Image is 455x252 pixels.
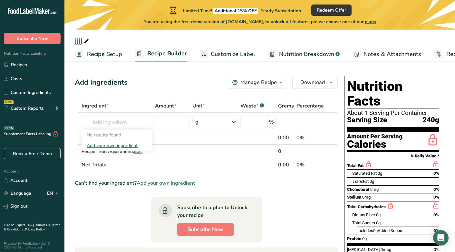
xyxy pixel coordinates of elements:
[75,47,122,61] a: Recipe Setup
[227,76,287,89] button: Manage Recipe
[134,148,142,154] span: Edit
[370,187,379,192] span: 0mg
[4,105,44,112] div: Custom Reports
[80,158,277,171] th: Net Totals
[352,171,377,176] span: Saturated Fat
[87,50,122,59] span: Recipe Setup
[347,236,361,241] span: Protein
[4,242,61,249] div: Powered By FoodLabelMaker © 2025 All Rights Reserved
[17,35,48,42] span: Subscribe Now
[4,33,61,44] button: Subscribe Now
[135,46,187,62] a: Recipe Builder
[362,236,367,241] span: 0g
[4,223,27,227] a: Hire an Expert .
[36,223,51,227] a: About Us .
[370,179,374,184] span: 0g
[277,158,295,171] th: 0.00
[376,212,381,217] span: 0g
[352,220,375,225] span: Total Sugars
[347,110,439,116] div: About 1 Serving Per Container
[240,102,264,110] div: Waste
[433,187,439,192] span: 0%
[137,179,195,187] span: Add your own ingredient
[347,134,402,140] div: Amount Per Serving
[4,100,14,104] div: NEW
[279,50,334,59] span: Nutrition Breakdown
[347,79,439,108] h1: Nutrition Facts
[292,76,338,89] button: Download
[82,116,152,128] input: Add Ingredient
[422,116,439,124] span: 240g
[357,228,403,233] span: Includes Added Sugars
[4,188,31,199] a: Language
[278,134,294,142] div: 0.00
[213,8,258,14] span: Additional 15% OFF
[87,142,147,149] div: Add your own ingredient
[200,47,255,61] a: Customize Label
[434,247,439,252] span: 0%
[376,220,381,225] span: 0g
[433,195,439,200] span: 0%
[28,223,36,227] a: FAQ .
[352,179,363,184] i: Trans
[25,227,45,232] a: Privacy Policy
[240,79,277,86] div: Manage Recipe
[75,179,338,187] div: Can't find your ingredient?
[278,147,294,155] div: 0
[75,77,128,88] div: Add Ingredients
[192,102,205,110] span: Unit
[168,6,301,14] div: Limited Time!
[300,79,325,86] span: Download
[4,126,14,130] div: BETA
[347,152,439,160] section: % Daily Value *
[211,50,255,59] span: Customize Label
[381,247,391,252] span: 0mcg
[362,195,371,200] span: 0mg
[373,228,378,233] span: 0g
[147,49,187,58] span: Recipe Builder
[195,118,198,126] div: g
[296,102,324,110] span: Percentage
[347,187,369,192] span: Cholesterol
[188,226,223,233] span: Subscribe Now
[347,116,387,124] span: Serving Size
[347,204,386,209] span: Total Carbohydrates
[75,35,90,46] div: jjjj
[4,223,60,232] a: Terms & Conditions .
[347,247,380,252] span: [MEDICAL_DATA]
[352,179,369,184] span: Fat
[378,171,382,176] span: 0g
[82,140,152,151] div: Add your own ingredient
[155,102,176,110] span: Amount
[4,148,61,159] a: Book a Free Demo
[363,50,421,59] span: Notes & Attachments
[177,204,249,219] div: Subscribe to a plan to Unlock your recipe
[347,140,402,149] div: Calories
[433,171,439,176] span: 0%
[295,158,325,171] th: 0%
[82,102,109,110] span: Ingredient
[353,47,421,61] a: Notes & Attachments
[433,212,439,217] span: 0%
[278,102,294,110] span: Grams
[82,148,152,155] div: Recipe Yield Adjustments
[317,7,346,14] span: Redeem Offer
[296,134,324,142] div: 0%
[177,223,234,236] button: Subscribe Now
[352,212,375,217] span: Dietary Fiber
[144,18,376,25] span: You are using the free demo version of [DOMAIN_NAME], to unlock all features please choose one of...
[347,195,361,200] span: Sodium
[311,5,352,16] button: Redeem Offer
[268,47,340,61] a: Nutrition Breakdown
[365,19,376,25] span: plans
[47,190,61,197] div: EN
[261,8,301,14] span: Yearly Subscription
[347,163,364,168] span: Total Fat
[82,130,152,140] div: No results found
[433,228,439,233] span: 0%
[433,230,449,246] div: Open Intercom Messenger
